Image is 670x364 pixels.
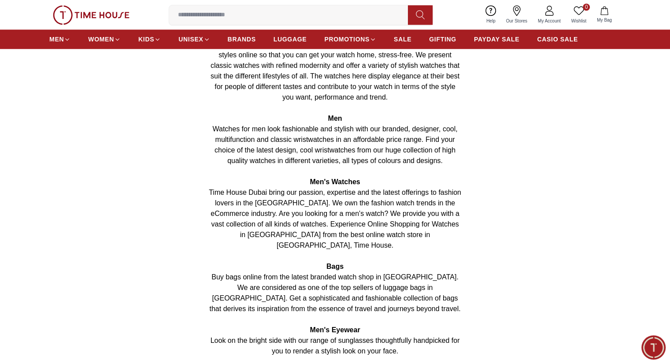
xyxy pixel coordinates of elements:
span: LUGGAGE [274,35,307,44]
a: 0Wishlist [566,4,592,26]
span: PAYDAY SALE [474,35,519,44]
span: My Bag [593,17,615,23]
a: KIDS [138,31,161,47]
span: CASIO SALE [537,35,578,44]
strong: Bags [326,263,344,270]
strong: Men's Eyewear [310,326,360,334]
strong: Men [328,115,342,122]
a: WOMEN [88,31,121,47]
div: Chat Widget [641,335,666,360]
span: BRANDS [228,35,256,44]
a: CASIO SALE [537,31,578,47]
a: UNISEX [178,31,210,47]
span: Time House Dubai bring our passion, expertise and the latest offerings to fashion lovers in the [... [209,189,461,249]
span: KIDS [138,35,154,44]
span: Buy bags online from the latest branded watch shop in [GEOGRAPHIC_DATA]. We are considered as one... [209,273,460,312]
span: MEN [49,35,64,44]
span: Watches for men look fashionable and stylish with our branded, designer, cool, multifunction and ... [212,125,457,164]
a: PAYDAY SALE [474,31,519,47]
span: Our Stores [503,18,531,24]
strong: Men's Watches [310,178,360,186]
span: UNISEX [178,35,203,44]
a: MEN [49,31,70,47]
span: My Account [534,18,564,24]
span: Help [483,18,499,24]
span: GIFTING [429,35,456,44]
a: SALE [394,31,411,47]
span: PROMOTIONS [324,35,370,44]
span: SALE [394,35,411,44]
span: Look on the bright side with our range of sunglasses thoughtfully handpicked for you to render a ... [211,337,460,355]
a: BRANDS [228,31,256,47]
a: Our Stores [501,4,533,26]
button: My Bag [592,4,617,25]
span: WOMEN [88,35,114,44]
span: Wishlist [568,18,590,24]
a: PROMOTIONS [324,31,376,47]
img: ... [53,5,130,25]
span: 0 [583,4,590,11]
a: GIFTING [429,31,456,47]
a: Help [481,4,501,26]
a: LUGGAGE [274,31,307,47]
